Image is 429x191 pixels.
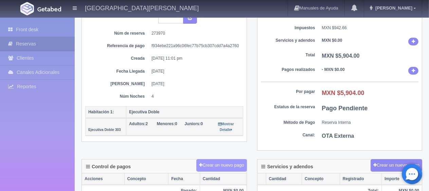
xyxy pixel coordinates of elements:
[184,121,203,126] span: 0
[82,173,124,185] th: Acciones
[261,25,315,31] dt: Impuestos
[90,69,145,74] dt: Fecha Llegada
[85,3,199,12] h4: [GEOGRAPHIC_DATA][PERSON_NAME]
[151,56,238,61] dd: [DATE] 11:01 pm
[322,38,342,43] b: MXN $0.00
[90,31,145,36] dt: Núm de reserva
[261,52,315,58] dt: Total
[151,94,238,99] dd: 4
[374,5,412,11] span: [PERSON_NAME]
[322,105,368,112] b: Pago Pendiente
[124,173,168,185] th: Concepto
[371,159,422,172] button: Crear un nuevo cargo
[151,81,238,87] dd: [DATE]
[90,56,145,61] dt: Creada
[151,31,238,36] dd: 273970
[322,53,360,59] b: MXN $5,904.00
[261,132,315,138] dt: Canal:
[88,128,121,132] small: Ejecutiva Doble 303
[20,2,34,15] img: Getabed
[382,173,422,185] th: Importe
[86,164,131,169] h4: Control de pagos
[302,173,340,185] th: Concepto
[261,89,315,95] dt: Por pagar
[90,81,145,87] dt: [PERSON_NAME]
[37,6,61,12] img: Getabed
[322,90,364,96] b: MXN $5,904.00
[157,121,177,126] span: 0
[126,106,243,118] th: Ejecutiva Doble
[262,164,313,169] h4: Servicios y adendos
[129,121,146,126] strong: Adultos:
[266,173,302,185] th: Cantidad
[88,110,114,114] b: Habitación 1:
[129,121,148,126] span: 2
[261,38,315,43] dt: Servicios y adendos
[340,173,381,185] th: Registrado
[261,104,315,110] dt: Estatus de la reserva
[196,159,247,172] button: Crear un nuevo pago
[322,25,419,31] dd: MXN $942.66
[322,120,419,126] dd: Reserva Interna
[261,120,315,126] dt: Método de Pago
[218,121,234,132] a: Mostrar Detalle
[151,69,238,74] dd: [DATE]
[261,67,315,73] dt: Pagos realizados
[322,67,345,72] b: - MXN $0.00
[322,133,354,139] b: OTA Externa
[90,43,145,49] dt: Referencia de pago
[157,121,175,126] strong: Menores:
[168,173,200,185] th: Fecha
[184,121,200,126] strong: Juniors:
[151,43,238,49] dd: f934ebe221a96c06fec77b75cb307cdd7a4a2760
[90,94,145,99] dt: Núm Noches
[200,173,246,185] th: Cantidad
